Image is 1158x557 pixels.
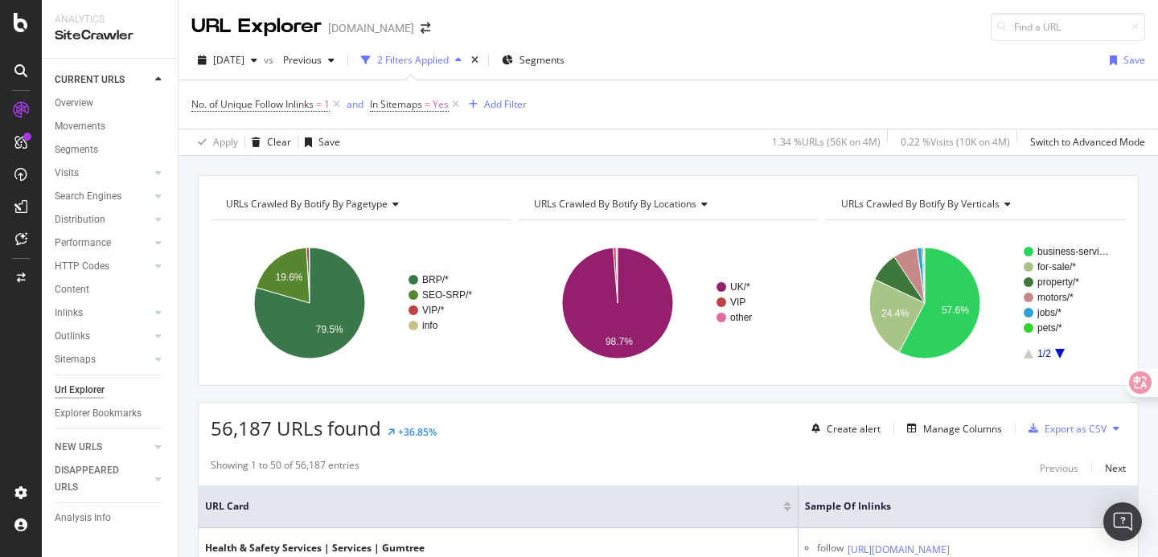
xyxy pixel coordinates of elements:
[55,510,166,526] a: Analysis Info
[1037,276,1079,288] text: property/*
[991,13,1145,41] input: Find a URL
[205,541,425,555] div: Health & Safety Services | Services | Gumtree
[55,510,111,526] div: Analysis Info
[422,274,449,285] text: BRP/*
[519,233,819,373] svg: A chart.
[881,308,909,319] text: 24.4%
[324,93,330,116] span: 1
[55,305,150,322] a: Inlinks
[1037,348,1051,359] text: 1/2
[55,328,90,345] div: Outlinks
[55,281,89,298] div: Content
[1037,307,1061,318] text: jobs/*
[1037,322,1062,334] text: pets/*
[55,235,150,252] a: Performance
[55,405,166,422] a: Explorer Bookmarks
[211,233,511,373] svg: A chart.
[318,135,340,149] div: Save
[55,188,150,205] a: Search Engines
[211,415,381,441] span: 56,187 URLs found
[901,419,1002,438] button: Manage Columns
[347,96,363,112] button: and
[901,135,1010,149] div: 0.22 % Visits ( 10K on 4M )
[191,47,264,73] button: [DATE]
[531,191,804,217] h4: URLs Crawled By Botify By locations
[55,351,150,368] a: Sitemaps
[421,23,430,34] div: arrow-right-arrow-left
[923,422,1002,436] div: Manage Columns
[606,336,633,347] text: 98.7%
[55,165,79,182] div: Visits
[1040,461,1078,475] div: Previous
[433,93,449,116] span: Yes
[55,258,109,275] div: HTTP Codes
[55,211,105,228] div: Distribution
[841,197,1000,211] span: URLs Crawled By Botify By verticals
[55,462,150,496] a: DISAPPEARED URLS
[55,118,166,135] a: Movements
[355,47,468,73] button: 2 Filters Applied
[213,135,238,149] div: Apply
[267,135,291,149] div: Clear
[1037,246,1109,257] text: business-servi…
[55,439,102,456] div: NEW URLS
[191,129,238,155] button: Apply
[55,258,150,275] a: HTTP Codes
[347,97,363,111] div: and
[462,95,527,114] button: Add Filter
[730,297,745,308] text: VIP
[277,47,341,73] button: Previous
[55,141,166,158] a: Segments
[422,305,445,316] text: VIP/*
[1105,458,1126,477] button: Next
[277,53,322,67] span: Previous
[55,351,96,368] div: Sitemaps
[422,289,472,301] text: SEO-SRP/*
[55,439,150,456] a: NEW URLS
[226,197,388,211] span: URLs Crawled By Botify By pagetype
[55,95,93,112] div: Overview
[370,97,422,111] span: In Sitemaps
[55,72,125,88] div: CURRENT URLS
[55,235,111,252] div: Performance
[826,233,1126,373] svg: A chart.
[730,312,752,323] text: other
[264,53,277,67] span: vs
[484,97,527,111] div: Add Filter
[211,458,359,477] div: Showing 1 to 50 of 56,187 entries
[55,211,150,228] a: Distribution
[55,188,121,205] div: Search Engines
[55,382,105,399] div: Url Explorer
[275,272,302,283] text: 19.6%
[191,13,322,40] div: URL Explorer
[55,72,150,88] a: CURRENT URLS
[1030,135,1145,149] div: Switch to Advanced Mode
[298,129,340,155] button: Save
[1123,53,1145,67] div: Save
[772,135,881,149] div: 1.34 % URLs ( 56K on 4M )
[377,53,449,67] div: 2 Filters Applied
[1037,292,1074,303] text: motors/*
[55,27,165,45] div: SiteCrawler
[1105,461,1126,475] div: Next
[213,53,244,67] span: 2025 Sep. 1st
[55,118,105,135] div: Movements
[805,499,1107,514] span: Sample of Inlinks
[55,281,166,298] a: Content
[1040,458,1078,477] button: Previous
[468,52,482,68] div: times
[316,97,322,111] span: =
[942,305,969,316] text: 57.6%
[55,328,150,345] a: Outlinks
[398,425,437,439] div: +36.85%
[1022,416,1107,441] button: Export as CSV
[55,462,136,496] div: DISAPPEARED URLS
[245,129,291,155] button: Clear
[223,191,496,217] h4: URLs Crawled By Botify By pagetype
[55,13,165,27] div: Analytics
[55,141,98,158] div: Segments
[827,422,881,436] div: Create alert
[191,97,314,111] span: No. of Unique Follow Inlinks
